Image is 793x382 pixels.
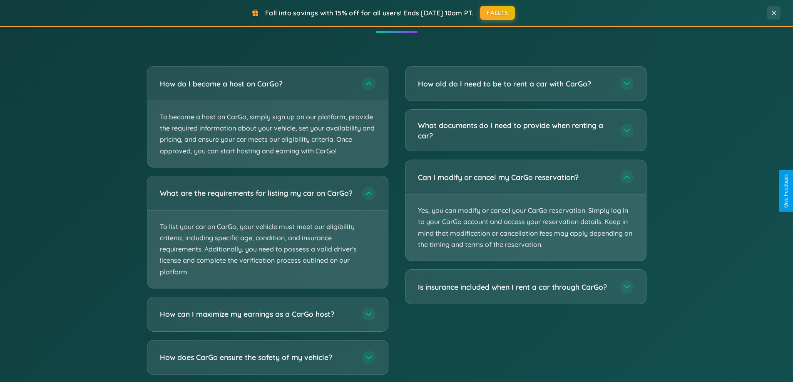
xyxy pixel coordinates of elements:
[147,101,388,167] p: To become a host on CarGo, simply sign up on our platform, provide the required information about...
[405,195,646,261] p: Yes, you can modify or cancel your CarGo reservation. Simply log in to your CarGo account and acc...
[480,6,515,20] button: FALL15
[783,174,789,208] div: Give Feedback
[418,282,612,292] h3: Is insurance included when I rent a car through CarGo?
[418,120,612,140] h3: What documents do I need to provide when renting a car?
[418,172,612,182] h3: Can I modify or cancel my CarGo reservation?
[147,211,388,288] p: To list your car on CarGo, your vehicle must meet our eligibility criteria, including specific ag...
[160,309,354,319] h3: How can I maximize my earnings as a CarGo host?
[160,188,354,198] h3: What are the requirements for listing my car on CarGo?
[160,352,354,362] h3: How does CarGo ensure the safety of my vehicle?
[160,79,354,89] h3: How do I become a host on CarGo?
[418,79,612,89] h3: How old do I need to be to rent a car with CarGo?
[265,9,474,17] span: Fall into savings with 15% off for all users! Ends [DATE] 10am PT.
